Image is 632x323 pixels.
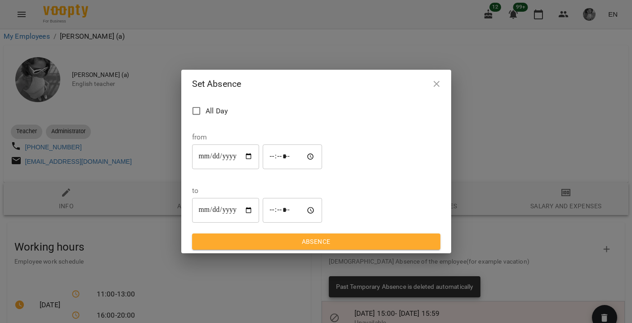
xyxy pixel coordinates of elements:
label: from [192,134,322,141]
span: Absence [199,236,433,247]
label: to [192,187,322,194]
span: All Day [206,106,228,117]
h2: Set Absence [192,77,440,91]
button: Absence [192,233,440,250]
